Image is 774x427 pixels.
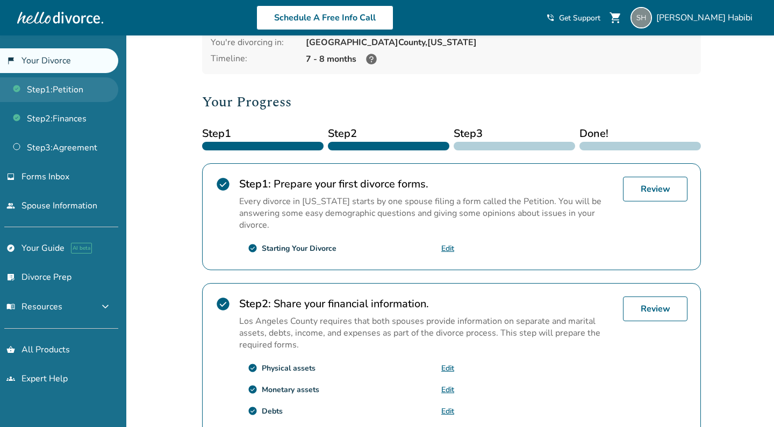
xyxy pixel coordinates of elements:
[202,91,701,113] h2: Your Progress
[21,171,69,183] span: Forms Inbox
[579,126,701,142] span: Done!
[546,13,600,23] a: phone_in_talkGet Support
[248,406,257,416] span: check_circle
[99,300,112,313] span: expand_more
[454,126,575,142] span: Step 3
[441,243,454,254] a: Edit
[239,177,614,191] h2: Prepare your first divorce forms.
[656,12,757,24] span: [PERSON_NAME] Habibi
[6,374,15,383] span: groups
[6,201,15,210] span: people
[328,126,449,142] span: Step 2
[262,363,316,373] div: Physical assets
[6,244,15,252] span: explore
[720,375,774,427] iframe: Chat Widget
[211,53,297,66] div: Timeline:
[216,296,231,312] span: check_circle
[262,243,336,254] div: Starting Your Divorce
[441,406,454,416] a: Edit
[248,385,257,394] span: check_circle
[623,177,687,201] a: Review
[262,406,283,416] div: Debts
[248,363,257,373] span: check_circle
[441,363,454,373] a: Edit
[6,301,62,313] span: Resources
[202,126,324,142] span: Step 1
[239,196,614,231] p: Every divorce in [US_STATE] starts by one spouse filing a form called the Petition. You will be a...
[256,5,393,30] a: Schedule A Free Info Call
[239,315,614,351] p: Los Angeles County requires that both spouses provide information on separate and marital assets,...
[441,385,454,395] a: Edit
[609,11,622,24] span: shopping_cart
[546,13,555,22] span: phone_in_talk
[6,56,15,65] span: flag_2
[211,37,297,48] div: You're divorcing in:
[6,302,15,311] span: menu_book
[239,177,271,191] strong: Step 1 :
[216,177,231,192] span: check_circle
[6,172,15,181] span: inbox
[559,13,600,23] span: Get Support
[6,273,15,281] span: list_alt_check
[262,385,319,395] div: Monetary assets
[239,296,271,311] strong: Step 2 :
[630,7,652,28] img: seanhabibi@gmail.com
[71,243,92,254] span: AI beta
[623,296,687,321] a: Review
[6,345,15,354] span: shopping_basket
[248,243,257,253] span: check_circle
[306,37,692,48] div: [GEOGRAPHIC_DATA] County, [US_STATE]
[306,53,692,66] div: 7 - 8 months
[239,296,614,311] h2: Share your financial information.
